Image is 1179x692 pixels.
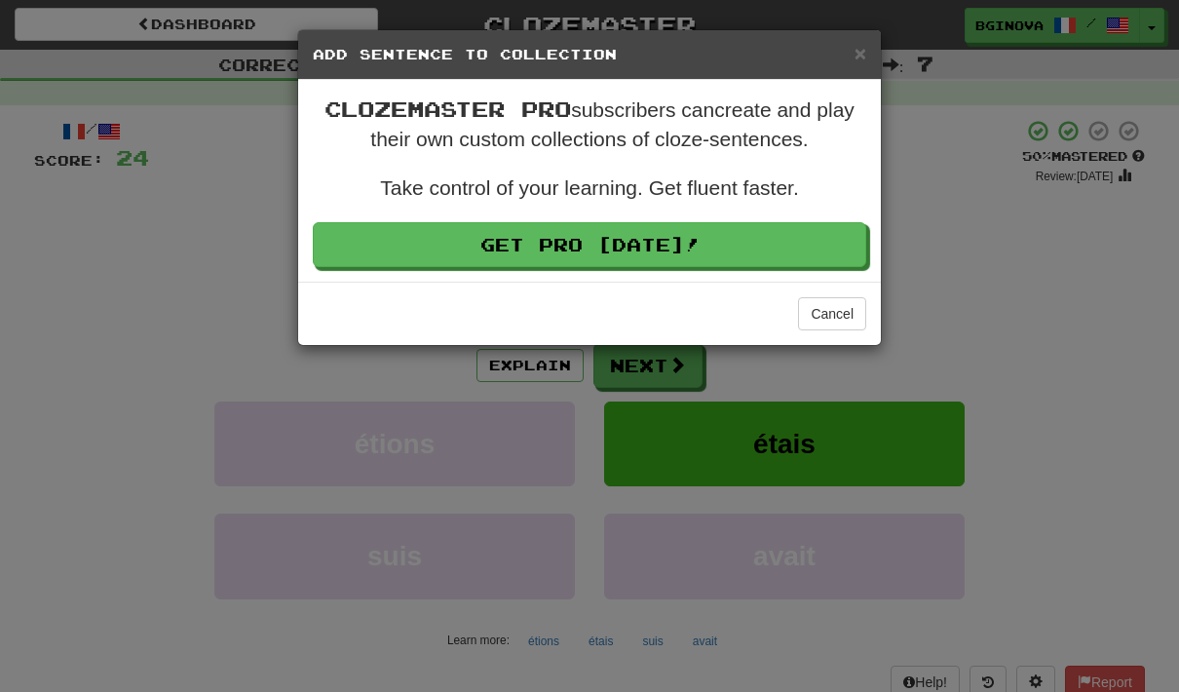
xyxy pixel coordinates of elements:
button: Cancel [798,297,866,330]
span: Clozemaster Pro [324,96,571,121]
button: Close [855,43,866,63]
p: subscribers can create and play their own custom collections of cloze-sentences. [313,95,866,154]
a: Get Pro [DATE]! [313,222,866,267]
span: × [855,42,866,64]
h5: Add Sentence to Collection [313,45,866,64]
p: Take control of your learning. Get fluent faster. [313,173,866,203]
